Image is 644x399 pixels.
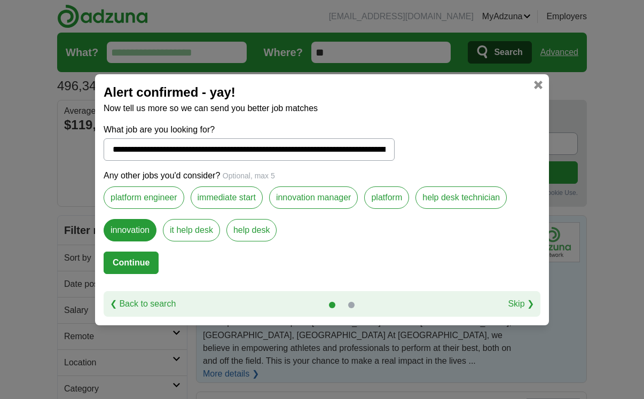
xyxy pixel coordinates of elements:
label: help desk technician [415,186,507,209]
a: Skip ❯ [508,298,534,310]
p: Now tell us more so we can send you better job matches [104,102,540,115]
label: innovation manager [269,186,358,209]
label: platform [364,186,409,209]
span: Optional, max 5 [223,171,275,180]
p: Any other jobs you'd consider? [104,169,540,182]
label: help desk [226,219,277,241]
label: What job are you looking for? [104,123,395,136]
label: platform engineer [104,186,184,209]
button: Continue [104,252,159,274]
label: innovation [104,219,156,241]
label: it help desk [163,219,220,241]
label: immediate start [191,186,263,209]
h2: Alert confirmed - yay! [104,83,540,102]
a: ❮ Back to search [110,298,176,310]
